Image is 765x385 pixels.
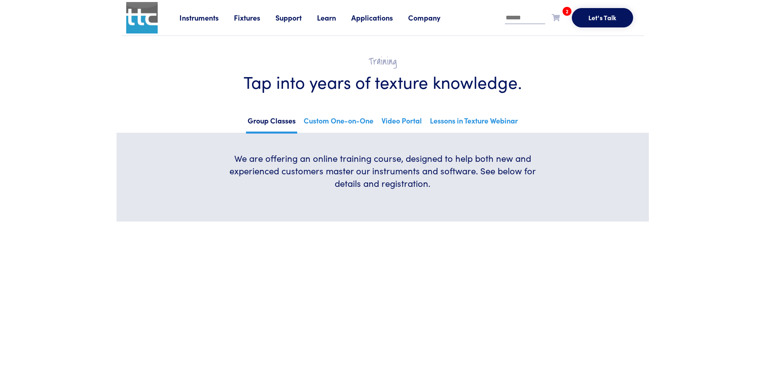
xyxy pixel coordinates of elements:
a: Learn [317,13,351,23]
a: Custom One-on-One [302,114,375,132]
span: 2 [563,7,571,16]
a: 2 [552,12,560,22]
h6: We are offering an online training course, designed to help both new and experienced customers ma... [223,152,542,189]
a: Applications [351,13,408,23]
a: Video Portal [380,114,423,132]
a: Lessons in Texture Webinar [428,114,519,132]
button: Let's Talk [572,8,633,27]
a: Support [275,13,317,23]
h2: Training [141,55,625,68]
a: Fixtures [234,13,275,23]
a: Group Classes [246,114,297,134]
a: Company [408,13,456,23]
a: Instruments [179,13,234,23]
h1: Tap into years of texture knowledge. [141,71,625,92]
img: ttc_logo_1x1_v1.0.png [126,2,158,33]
